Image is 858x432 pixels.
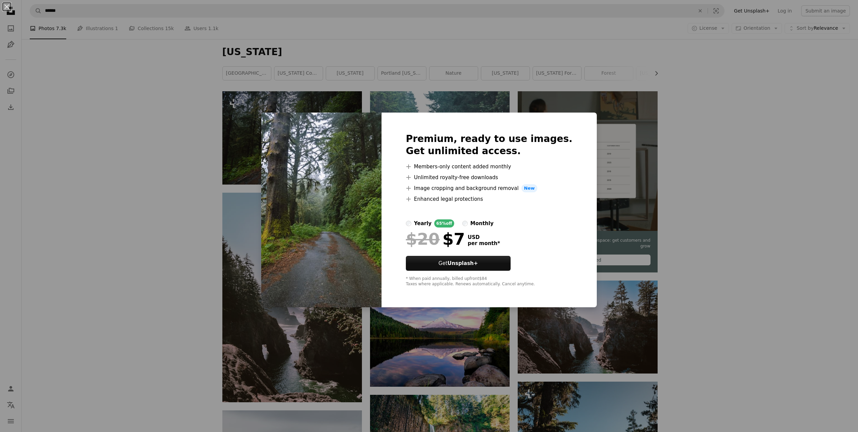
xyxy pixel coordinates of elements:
[406,133,572,157] h2: Premium, ready to use images. Get unlimited access.
[261,113,382,307] img: premium_photo-1670619667021-bdaf9f36314c
[406,276,572,287] div: * When paid annually, billed upfront $84 Taxes where applicable. Renews automatically. Cancel any...
[462,221,468,226] input: monthly
[468,240,500,246] span: per month *
[406,173,572,182] li: Unlimited royalty-free downloads
[406,256,511,271] button: GetUnsplash+
[406,195,572,203] li: Enhanced legal protections
[406,230,465,248] div: $7
[406,221,411,226] input: yearly65%off
[414,219,432,227] div: yearly
[468,234,500,240] span: USD
[406,163,572,171] li: Members-only content added monthly
[447,260,478,266] strong: Unsplash+
[521,184,538,192] span: New
[470,219,494,227] div: monthly
[406,230,440,248] span: $20
[434,219,454,227] div: 65% off
[406,184,572,192] li: Image cropping and background removal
